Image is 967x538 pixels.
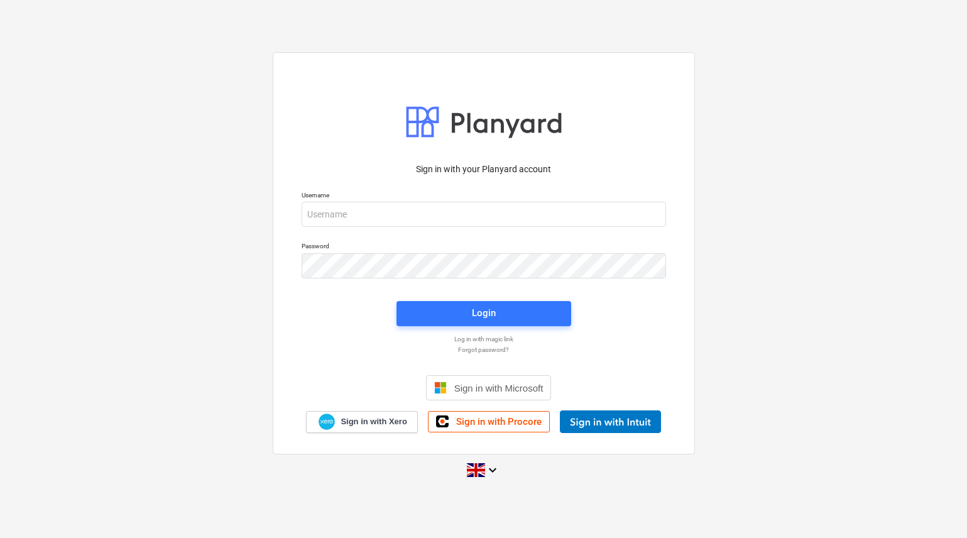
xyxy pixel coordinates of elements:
[456,416,542,427] span: Sign in with Procore
[302,202,666,227] input: Username
[319,414,335,431] img: Xero logo
[302,191,666,202] p: Username
[485,463,500,478] i: keyboard_arrow_down
[434,382,447,394] img: Microsoft logo
[472,305,496,321] div: Login
[295,335,672,343] a: Log in with magic link
[302,163,666,176] p: Sign in with your Planyard account
[428,411,550,432] a: Sign in with Procore
[454,383,544,393] span: Sign in with Microsoft
[341,416,407,427] span: Sign in with Xero
[396,301,571,326] button: Login
[302,242,666,253] p: Password
[295,346,672,354] a: Forgot password?
[306,411,418,433] a: Sign in with Xero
